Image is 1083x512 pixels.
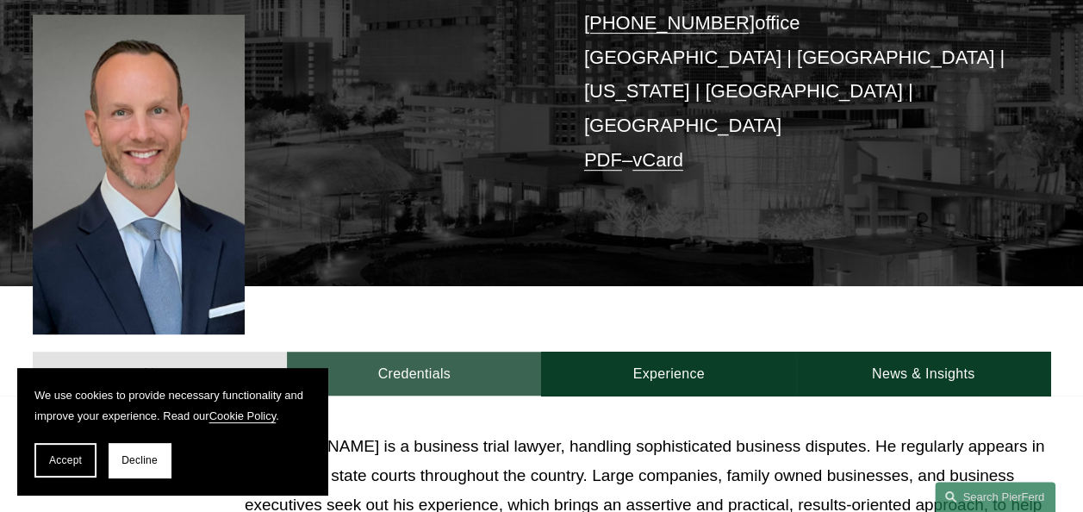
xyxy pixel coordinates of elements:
[121,454,158,466] span: Decline
[17,368,327,495] section: Cookie banner
[34,443,96,478] button: Accept
[632,149,683,171] a: vCard
[34,385,310,426] p: We use cookies to provide necessary functionality and improve your experience. Read our .
[584,149,622,171] a: PDF
[584,12,755,34] a: [PHONE_NUMBER]
[796,352,1050,396] a: News & Insights
[109,443,171,478] button: Decline
[33,352,287,396] a: About
[541,352,795,396] a: Experience
[209,409,277,422] a: Cookie Policy
[49,454,82,466] span: Accept
[935,482,1055,512] a: Search this site
[287,352,541,396] a: Credentials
